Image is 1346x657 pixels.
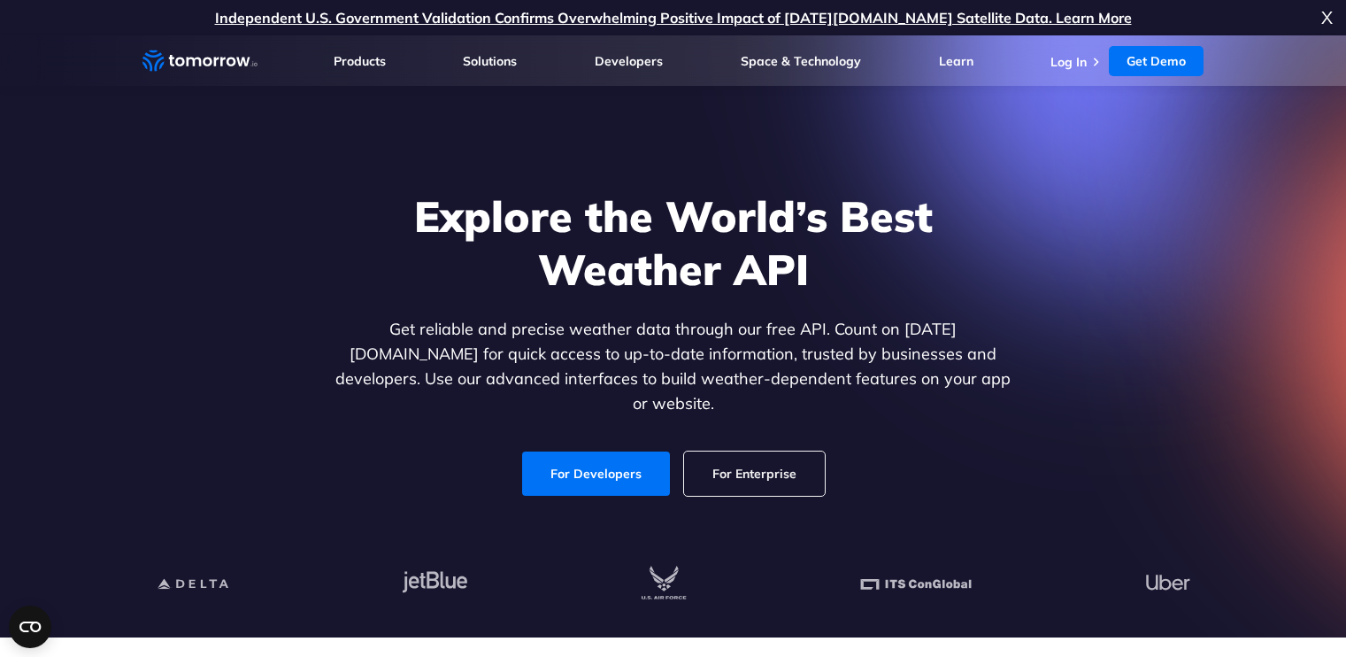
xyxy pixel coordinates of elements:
[939,53,973,69] a: Learn
[741,53,861,69] a: Space & Technology
[1050,54,1087,70] a: Log In
[332,189,1015,296] h1: Explore the World’s Best Weather API
[1109,46,1204,76] a: Get Demo
[684,452,825,496] a: For Enterprise
[332,317,1015,416] p: Get reliable and precise weather data through our free API. Count on [DATE][DOMAIN_NAME] for quic...
[9,606,51,648] button: Open CMP widget
[215,9,1132,27] a: Independent U.S. Government Validation Confirms Overwhelming Positive Impact of [DATE][DOMAIN_NAM...
[142,48,258,74] a: Home link
[334,53,386,69] a: Products
[595,53,663,69] a: Developers
[463,53,517,69] a: Solutions
[522,452,670,496] a: For Developers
